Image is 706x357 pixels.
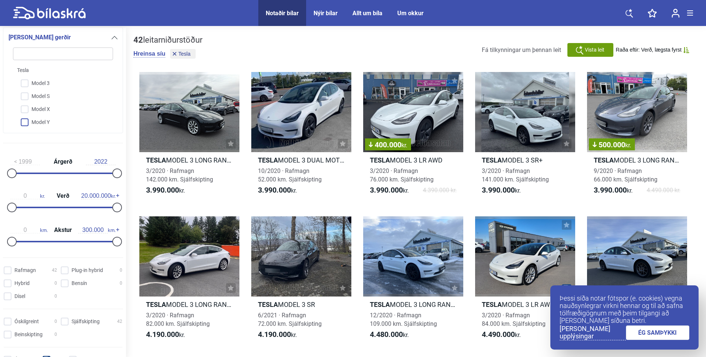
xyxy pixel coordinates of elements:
[370,301,390,308] b: Tesla
[616,47,682,53] span: Raða eftir: Verð, lægsta fyrst
[616,47,689,53] button: Raða eftir: Verð, lægsta fyrst
[594,186,627,194] b: 3.990.000
[370,156,390,164] b: Tesla
[10,193,45,199] span: kr.
[482,186,521,195] span: kr.
[482,156,502,164] b: Tesla
[625,142,631,149] span: kr.
[594,156,614,164] b: Tesla
[14,318,39,325] span: Óskilgreint
[560,295,689,324] p: Þessi síða notar fótspor (e. cookies) vegna nauðsynlegrar virkni hennar og til að safna tölfræðig...
[258,312,322,327] span: 6/2021 · Rafmagn 72.000 km. Sjálfskipting
[587,156,687,164] h2: MODEL 3 LONG RANGE AWD
[475,156,575,164] h2: MODEL 3 SR+
[146,301,166,308] b: Tesla
[117,318,122,325] span: 42
[52,266,57,274] span: 42
[258,167,322,183] span: 10/2020 · Rafmagn 52.000 km. Sjálfskipting
[585,46,604,54] span: Vista leit
[133,35,202,45] div: leitarniðurstöður
[170,49,196,59] button: Tesla
[72,266,103,274] span: Plug-in hybrid
[482,186,515,194] b: 3.990.000
[146,330,179,339] b: 4.190.000
[81,193,116,199] span: kr.
[72,318,100,325] span: Sjálfskipting
[251,156,351,164] h2: MODEL 3 DUAL MOTOR LONG RANGE AWD
[314,10,338,17] a: Nýir bílar
[370,186,403,194] b: 3.990.000
[72,279,87,287] span: Bensín
[120,279,122,287] span: 0
[139,156,239,164] h2: MODEL 3 LONG RANGE
[54,331,57,338] span: 0
[258,301,278,308] b: Tesla
[133,50,165,58] button: Hreinsa síu
[562,284,571,294] img: parking.png
[475,72,575,202] a: TeslaMODEL 3 SR+3/2020 · Rafmagn141.000 km. Sjálfskipting3.990.000kr.
[370,167,434,183] span: 3/2020 · Rafmagn 76.000 km. Sjálfskipting
[423,186,457,195] span: 4.390.000 kr.
[482,301,502,308] b: Tesla
[17,66,29,74] span: Tesla
[258,186,291,194] b: 3.990.000
[560,325,626,340] a: [PERSON_NAME] upplýsingar
[139,300,239,309] h2: MODEL 3 LONG RANGE
[146,167,213,183] span: 3/2020 · Rafmagn 142.000 km. Sjálfskipting
[363,72,463,202] a: 400.000kr.TeslaMODEL 3 LR AWD3/2020 · Rafmagn76.000 km. Sjálfskipting3.990.000kr.4.390.000 kr.
[55,193,71,199] span: Verð
[369,141,407,148] span: 400.000
[251,300,351,309] h2: MODEL 3 SR
[482,167,549,183] span: 3/2020 · Rafmagn 141.000 km. Sjálfskipting
[146,156,166,164] b: Tesla
[397,10,424,17] div: Um okkur
[594,167,657,183] span: 9/2020 · Rafmagn 66.000 km. Sjálfskipting
[370,312,437,327] span: 12/2020 · Rafmagn 109.000 km. Sjálfskipting
[251,216,351,346] a: TeslaMODEL 3 SR6/2021 · Rafmagn72.000 km. Sjálfskipting4.190.000kr.
[370,330,409,339] span: kr.
[593,141,631,148] span: 500.000
[9,32,71,43] span: [PERSON_NAME] gerðir
[370,186,409,195] span: kr.
[14,331,43,338] span: Beinskipting
[54,292,57,300] span: 0
[133,35,143,45] b: 42
[672,9,680,18] img: user-login.svg
[178,51,190,56] span: Tesla
[587,216,687,346] a: TeslaMODEL 3 LONG RANGE11/2021 · Rafmagn92.000 km. Sjálfskipting4.690.000kr.
[475,300,575,309] h2: MODEL 3 LR AWD
[146,186,185,195] span: kr.
[258,330,297,339] span: kr.
[363,300,463,309] h2: MODEL 3 LONG RANGE
[78,227,116,233] span: km.
[482,330,521,339] span: kr.
[139,216,239,346] a: TeslaMODEL 3 LONG RANGE3/2020 · Rafmagn82.000 km. Sjálfskipting4.190.000kr.
[352,10,382,17] a: Allt um bíla
[363,156,463,164] h2: MODEL 3 LR AWD
[363,216,463,346] a: TeslaMODEL 3 LONG RANGE12/2020 · Rafmagn109.000 km. Sjálfskipting4.480.000kr.
[54,279,57,287] span: 0
[54,318,57,325] span: 0
[482,330,515,339] b: 4.490.000
[647,186,680,195] span: 4.490.000 kr.
[146,186,179,194] b: 3.990.000
[146,312,210,327] span: 3/2020 · Rafmagn 82.000 km. Sjálfskipting
[594,186,633,195] span: kr.
[14,266,36,274] span: Rafmagn
[370,330,403,339] b: 4.480.000
[587,72,687,202] a: 500.000kr.TeslaMODEL 3 LONG RANGE AWD9/2020 · Rafmagn66.000 km. Sjálfskipting3.990.000kr.4.490.00...
[10,227,48,233] span: km.
[266,10,299,17] a: Notaðir bílar
[146,330,185,339] span: kr.
[258,186,297,195] span: kr.
[258,156,278,164] b: Tesla
[120,266,122,274] span: 0
[401,142,407,149] span: kr.
[258,330,291,339] b: 4.190.000
[475,216,575,346] a: TeslaMODEL 3 LR AWD3/2020 · Rafmagn84.000 km. Sjálfskipting4.490.000kr.
[52,159,74,165] span: Árgerð
[482,46,561,53] span: Fá tilkynningar um þennan leit
[14,292,25,300] span: Dísel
